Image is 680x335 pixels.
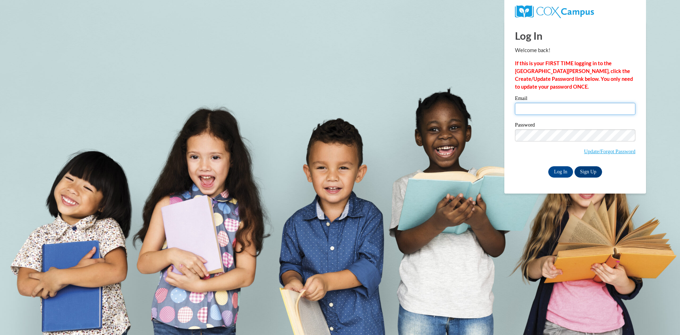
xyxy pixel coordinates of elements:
strong: If this is your FIRST TIME logging in to the [GEOGRAPHIC_DATA][PERSON_NAME], click the Create/Upd... [515,60,633,90]
a: Sign Up [574,166,602,178]
input: Log In [548,166,573,178]
a: Update/Forgot Password [584,149,635,154]
label: Password [515,122,635,129]
label: Email [515,96,635,103]
a: COX Campus [515,8,594,14]
p: Welcome back! [515,46,635,54]
h1: Log In [515,28,635,43]
img: COX Campus [515,5,594,18]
